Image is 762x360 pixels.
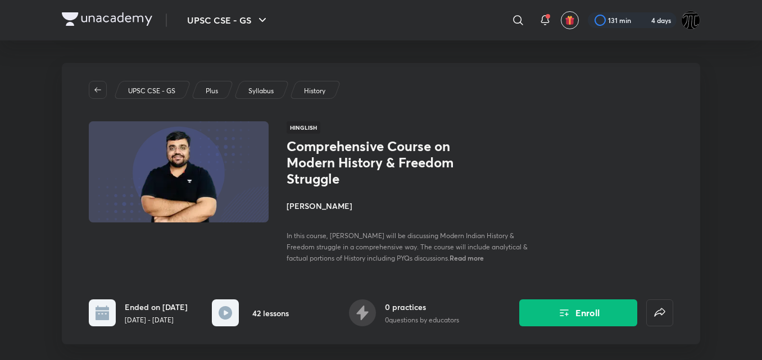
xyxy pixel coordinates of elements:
span: Hinglish [287,121,320,134]
p: [DATE] - [DATE] [125,315,188,325]
p: Syllabus [248,86,274,96]
button: Enroll [519,299,637,326]
p: UPSC CSE - GS [128,86,175,96]
h6: 42 lessons [252,307,289,319]
a: Company Logo [62,12,152,29]
a: Plus [204,86,220,96]
p: History [304,86,325,96]
a: UPSC CSE - GS [126,86,178,96]
a: History [302,86,328,96]
img: Thumbnail [87,120,270,224]
button: false [646,299,673,326]
h6: 0 practices [385,301,459,313]
img: avatar [565,15,575,25]
button: UPSC CSE - GS [180,9,276,31]
p: 0 questions by educators [385,315,459,325]
h4: [PERSON_NAME] [287,200,538,212]
span: Read more [450,253,484,262]
button: avatar [561,11,579,29]
h6: Ended on [DATE] [125,301,188,313]
p: Plus [206,86,218,96]
img: Company Logo [62,12,152,26]
a: Syllabus [247,86,276,96]
img: streak [638,15,649,26]
h1: Comprehensive Course on Modern History & Freedom Struggle [287,138,470,186]
span: In this course, [PERSON_NAME] will be discussing Modern Indian History & Freedom struggle in a co... [287,231,528,262]
img: Watcher [681,11,700,30]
